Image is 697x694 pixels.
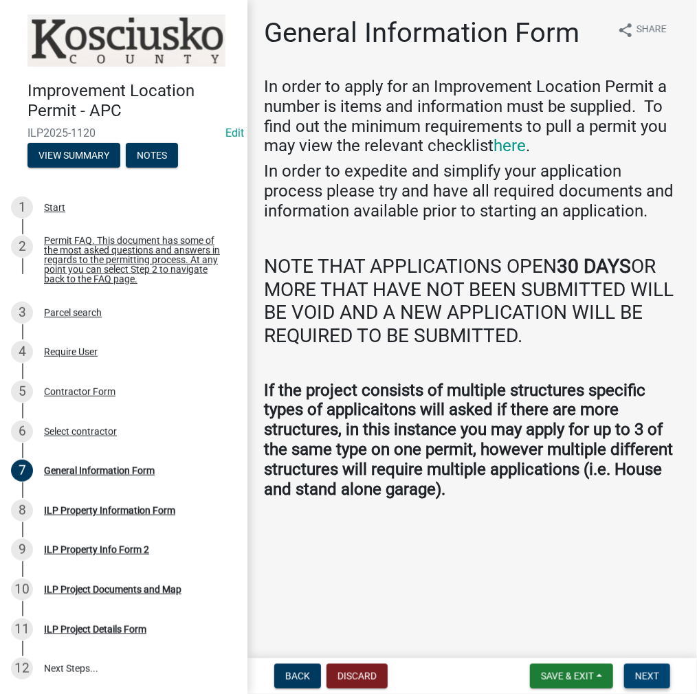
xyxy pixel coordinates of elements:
[126,143,178,168] button: Notes
[44,585,181,594] div: ILP Project Documents and Map
[44,236,225,284] div: Permit FAQ. This document has some of the most asked questions and answers in regards to the perm...
[44,347,98,357] div: Require User
[557,255,631,278] strong: 30 DAYS
[264,77,681,156] h4: In order to apply for an Improvement Location Permit a number is items and information must be su...
[274,664,321,689] button: Back
[27,81,236,121] h4: Improvement Location Permit - APC
[44,625,146,634] div: ILP Project Details Form
[11,236,33,258] div: 2
[635,671,659,682] span: Next
[617,22,634,38] i: share
[11,658,33,680] div: 12
[606,16,678,43] button: shareShare
[27,126,220,139] span: ILP2025-1120
[264,255,681,347] h3: NOTE THAT APPLICATIONS OPEN OR MORE THAT HAVE NOT BEEN SUBMITTED WILL BE VOID AND A NEW APPLICATI...
[285,671,310,682] span: Back
[225,126,244,139] wm-modal-confirm: Edit Application Number
[44,308,102,317] div: Parcel search
[44,466,155,475] div: General Information Form
[11,197,33,219] div: 1
[11,539,33,561] div: 9
[637,22,667,38] span: Share
[11,618,33,640] div: 11
[11,579,33,601] div: 10
[225,126,244,139] a: Edit
[624,664,670,689] button: Next
[327,664,388,689] button: Discard
[44,203,65,212] div: Start
[11,500,33,522] div: 8
[530,664,613,689] button: Save & Exit
[11,341,33,363] div: 4
[541,671,594,682] span: Save & Exit
[11,381,33,403] div: 5
[44,506,175,515] div: ILP Property Information Form
[264,161,681,221] h4: In order to expedite and simplify your application process please try and have all required docum...
[11,460,33,482] div: 7
[27,143,120,168] button: View Summary
[27,150,120,161] wm-modal-confirm: Summary
[264,16,579,49] h1: General Information Form
[126,150,178,161] wm-modal-confirm: Notes
[11,421,33,443] div: 6
[264,381,673,499] strong: If the project consists of multiple structures specific types of applicaitons will asked if there...
[44,387,115,396] div: Contractor Form
[44,427,117,436] div: Select contractor
[44,545,149,555] div: ILP Property Info Form 2
[494,136,526,155] a: here
[11,302,33,324] div: 3
[27,14,225,67] img: Kosciusko County, Indiana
